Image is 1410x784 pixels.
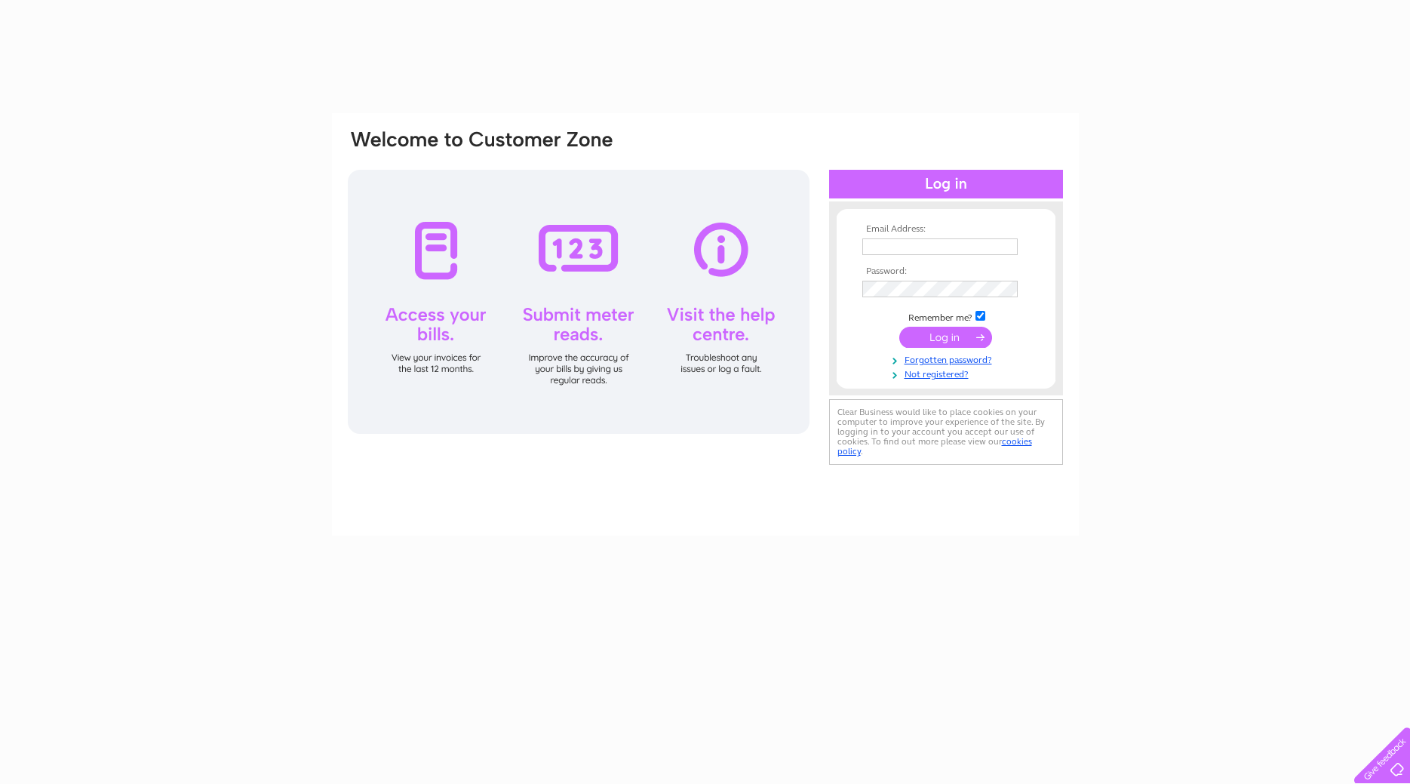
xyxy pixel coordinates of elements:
[859,224,1034,235] th: Email Address:
[862,366,1034,380] a: Not registered?
[859,309,1034,324] td: Remember me?
[862,352,1034,366] a: Forgotten password?
[859,266,1034,277] th: Password:
[829,399,1063,465] div: Clear Business would like to place cookies on your computer to improve your experience of the sit...
[837,436,1032,457] a: cookies policy
[899,327,992,348] input: Submit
